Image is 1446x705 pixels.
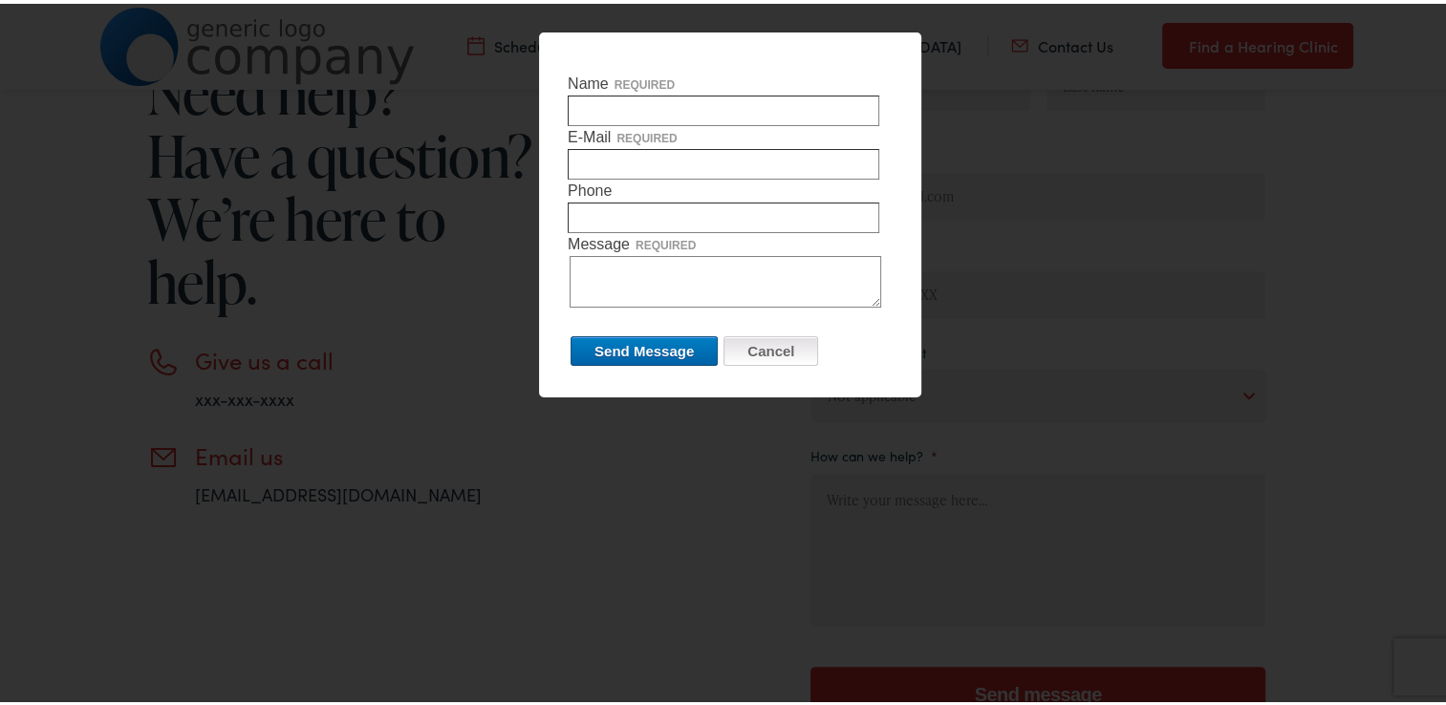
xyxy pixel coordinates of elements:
textarea: Messagerequired [570,252,881,304]
label: Phone [568,176,893,229]
span: required [615,75,675,88]
input: Cancel [723,332,818,362]
input: Phone [568,199,879,229]
input: Send Message [571,332,718,362]
label: E-Mail [568,122,893,176]
input: Namerequired [568,92,879,122]
label: Message [568,229,893,304]
span: required [636,235,696,248]
input: E-Mailrequired [568,145,879,176]
label: Name [568,69,893,122]
span: required [616,128,677,141]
